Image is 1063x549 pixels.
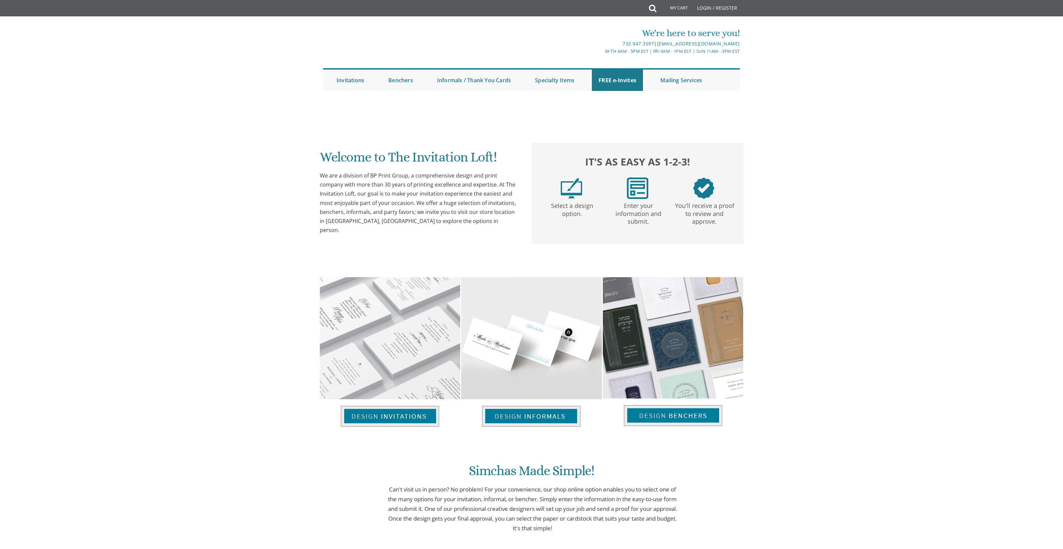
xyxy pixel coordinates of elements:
div: M-Th 9am - 5pm EST | Fri 9am - 1pm EST | Sun 11am - 3pm EST [462,48,740,55]
div: | [462,40,740,48]
div: We're here to serve you! [462,26,740,40]
p: Enter your information and submit. [607,199,670,226]
a: FREE e-Invites [592,70,643,91]
a: Benchers [382,70,420,91]
a: My Cart [656,1,692,17]
div: We are a division of BP Print Group, a comprehensive design and print company with more than 30 y... [320,171,518,235]
h1: Welcome to The Invitation Loft! [320,150,518,170]
img: step1.png [561,178,582,199]
a: Invitations [330,70,371,91]
a: 732.947.3597 [623,40,654,47]
img: step2.png [627,178,648,199]
p: You'll receive a proof to review and approve. [673,199,736,226]
a: [EMAIL_ADDRESS][DOMAIN_NAME] [657,40,740,47]
img: step3.png [693,178,714,199]
h2: It's as easy as 1-2-3! [538,154,737,169]
h1: Simchas Made Simple! [384,463,680,483]
a: Specialty Items [528,70,581,91]
a: Mailing Services [654,70,709,91]
p: Can't visit us in person? No problem! For your convenience, our shop online option enables you to... [385,485,680,533]
p: Select a design option. [540,199,604,218]
a: Informals / Thank You Cards [430,70,518,91]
